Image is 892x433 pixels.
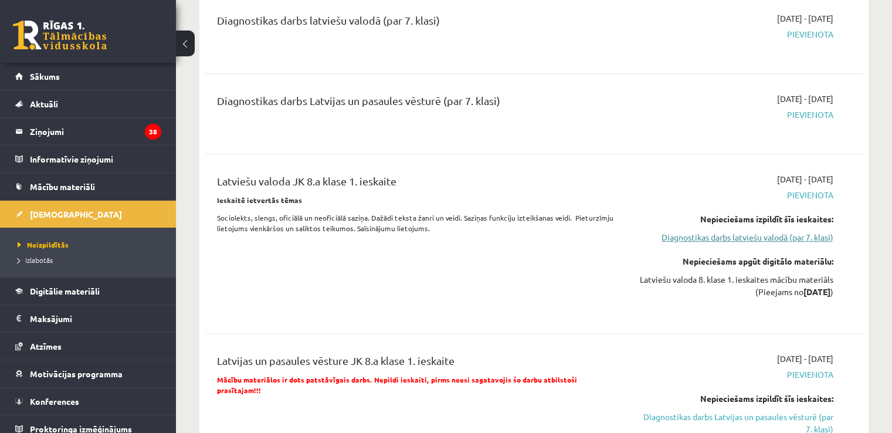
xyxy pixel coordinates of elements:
[30,368,123,379] span: Motivācijas programma
[15,333,161,360] a: Atzīmes
[15,90,161,117] a: Aktuāli
[217,195,302,205] strong: Ieskaitē ietvertās tēmas
[15,201,161,228] a: [DEMOGRAPHIC_DATA]
[15,305,161,332] a: Maksājumi
[640,273,833,298] div: Latviešu valoda 8. klase 1. ieskaites mācību materiāls (Pieejams no )
[13,21,107,50] a: Rīgas 1. Tālmācības vidusskola
[217,93,622,114] div: Diagnostikas darbs Latvijas un pasaules vēsturē (par 7. klasi)
[18,255,164,265] a: Izlabotās
[30,286,100,296] span: Digitālie materiāli
[777,12,833,25] span: [DATE] - [DATE]
[640,213,833,225] div: Nepieciešams izpildīt šīs ieskaites:
[640,393,833,405] div: Nepieciešams izpildīt šīs ieskaites:
[15,360,161,387] a: Motivācijas programma
[30,305,161,332] legend: Maksājumi
[30,209,122,219] span: [DEMOGRAPHIC_DATA]
[640,109,833,121] span: Pievienota
[18,255,53,265] span: Izlabotās
[217,353,622,374] div: Latvijas un pasaules vēsture JK 8.a klase 1. ieskaite
[640,255,833,268] div: Nepieciešams apgūt digitālo materiālu:
[30,396,79,407] span: Konferences
[145,124,161,140] i: 38
[217,12,622,34] div: Diagnostikas darbs latviešu valodā (par 7. klasi)
[18,240,69,249] span: Neizpildītās
[30,146,161,172] legend: Informatīvie ziņojumi
[217,212,622,234] p: Sociolekts, slengs, oficiālā un neoficiālā saziņa. Dažādi teksta žanri un veidi. Saziņas funkciju...
[30,99,58,109] span: Aktuāli
[777,93,833,105] span: [DATE] - [DATE]
[777,173,833,185] span: [DATE] - [DATE]
[15,278,161,305] a: Digitālie materiāli
[15,63,161,90] a: Sākums
[15,118,161,145] a: Ziņojumi38
[15,388,161,415] a: Konferences
[217,173,622,195] div: Latviešu valoda JK 8.a klase 1. ieskaite
[217,375,577,395] span: Mācību materiālos ir dots patstāvīgais darbs. Nepildi ieskaiti, pirms neesi sagatavojis šo darbu ...
[30,181,95,192] span: Mācību materiāli
[30,341,62,351] span: Atzīmes
[803,286,830,297] strong: [DATE]
[30,71,60,82] span: Sākums
[30,118,161,145] legend: Ziņojumi
[640,368,833,381] span: Pievienota
[15,146,161,172] a: Informatīvie ziņojumi
[640,189,833,201] span: Pievienota
[640,28,833,40] span: Pievienota
[18,239,164,250] a: Neizpildītās
[777,353,833,365] span: [DATE] - [DATE]
[640,231,833,243] a: Diagnostikas darbs latviešu valodā (par 7. klasi)
[15,173,161,200] a: Mācību materiāli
